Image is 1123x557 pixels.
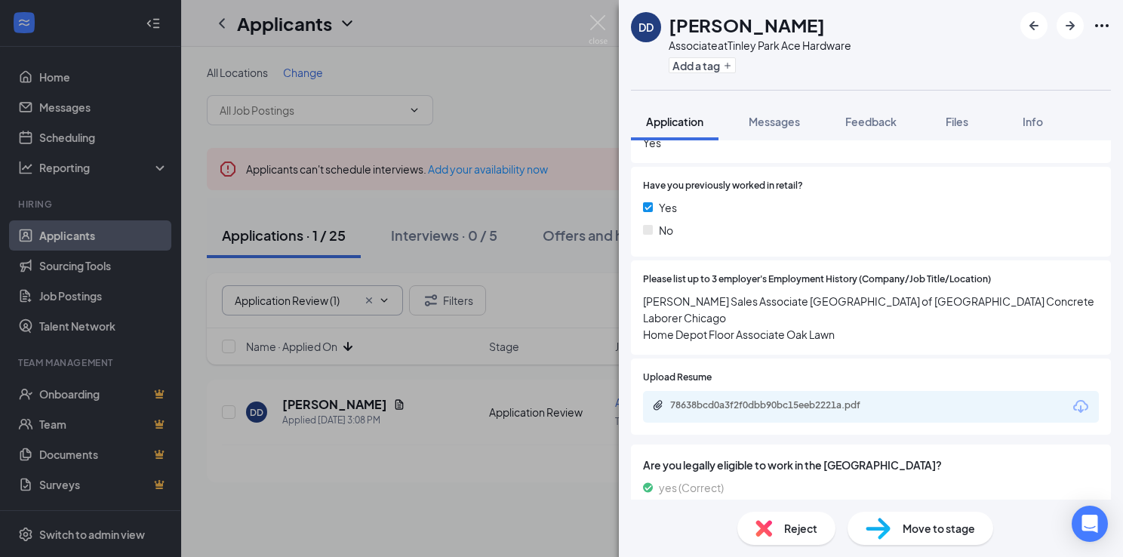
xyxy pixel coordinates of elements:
span: Application [646,115,703,128]
div: DD [638,20,654,35]
span: Messages [749,115,800,128]
span: Are you legally eligible to work in the [GEOGRAPHIC_DATA]? [643,457,1099,473]
span: yes (Correct) [659,479,724,496]
span: No [659,222,673,238]
h1: [PERSON_NAME] [669,12,825,38]
span: Upload Resume [643,371,712,385]
span: Files [946,115,968,128]
span: Please list up to 3 employer's Employment History (Company/Job Title/Location) [643,272,991,287]
span: [PERSON_NAME] Sales Associate [GEOGRAPHIC_DATA] of [GEOGRAPHIC_DATA] Concrete Laborer Chicago Hom... [643,293,1099,343]
svg: ArrowLeftNew [1025,17,1043,35]
svg: Paperclip [652,399,664,411]
svg: ArrowRight [1061,17,1079,35]
span: Feedback [845,115,897,128]
span: Move to stage [903,520,975,537]
div: Associate at Tinley Park Ace Hardware [669,38,851,53]
svg: Plus [723,61,732,70]
span: Reject [784,520,817,537]
span: Have you previously worked in retail? [643,179,803,193]
svg: Download [1072,398,1090,416]
a: Paperclip78638bcd0a3f2f0dbb90bc15eeb2221a.pdf [652,399,897,414]
span: Yes [643,134,1099,151]
button: ArrowLeftNew [1020,12,1048,39]
button: ArrowRight [1057,12,1084,39]
div: 78638bcd0a3f2f0dbb90bc15eeb2221a.pdf [670,399,881,411]
span: Yes [659,199,677,216]
svg: Ellipses [1093,17,1111,35]
button: PlusAdd a tag [669,57,736,73]
div: Open Intercom Messenger [1072,506,1108,542]
span: Info [1023,115,1043,128]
